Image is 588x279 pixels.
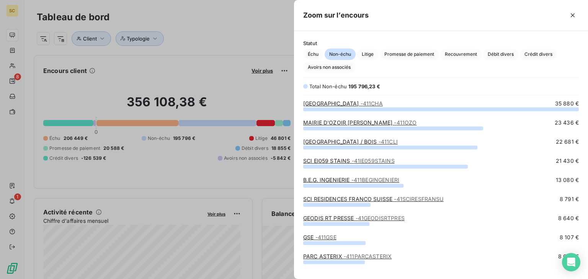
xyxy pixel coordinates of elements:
button: Avoirs non associés [303,62,355,73]
span: 35 880 € [555,100,579,107]
span: - 41IE059STAINS [352,157,395,164]
button: Débit divers [483,49,518,60]
span: 23 436 € [555,119,579,127]
span: - 411PARCASTERIX [344,253,392,260]
a: B.E.G. INGENIERIE [303,177,399,183]
span: - 411GSE [315,234,336,240]
a: [GEOGRAPHIC_DATA] / BOIS [303,138,398,145]
button: Crédit divers [520,49,557,60]
a: MAIRIE D'OZOIR [PERSON_NAME] [303,119,416,126]
span: - 411OZO [394,119,416,126]
div: grid [294,100,588,270]
span: 8 640 € [558,214,579,222]
a: [GEOGRAPHIC_DATA] [303,100,383,107]
a: SCI RESIDENCES FRANCO SUISSE [303,196,444,202]
span: - 41GEODISRTPRES [356,215,405,221]
span: Statut [303,40,579,46]
span: - 411CLI [379,138,398,145]
button: Litige [357,49,378,60]
span: - 411BEGINGENIERI [351,177,399,183]
span: - 41SCIRESFRANSU [394,196,443,202]
a: PARC ASTERIX [303,253,392,260]
span: - 411CHA [361,100,383,107]
span: 22 681 € [556,138,579,146]
span: 21 430 € [556,157,579,165]
div: Open Intercom Messenger [562,253,580,271]
span: Total Non-échu [309,83,347,89]
button: Promesse de paiement [380,49,439,60]
span: 195 796,23 € [348,83,380,89]
span: 8 791 € [560,195,579,203]
button: Non-échu [325,49,356,60]
button: Recouvrement [440,49,482,60]
a: GSE [303,234,336,240]
h5: Zoom sur l’encours [303,10,369,21]
a: GEODIS RT PRESSE [303,215,405,221]
span: 8 107 € [560,234,579,241]
span: 8 000 € [558,253,579,260]
a: SCI EI059 STAINS [303,157,395,164]
span: 13 080 € [556,176,579,184]
button: Échu [303,49,323,60]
